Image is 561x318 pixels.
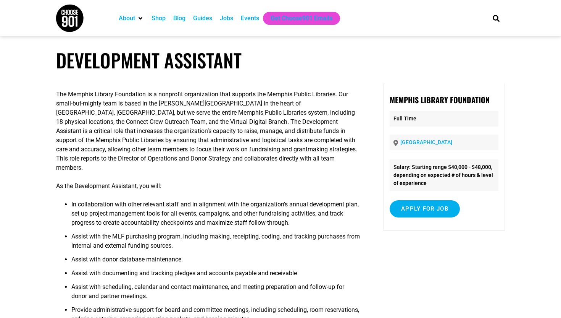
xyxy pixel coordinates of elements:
li: Salary: Starting range $40,000 - $48,000, depending on expected # of hours & level of experience [390,159,498,191]
p: Full Time [390,111,498,127]
a: Shop [152,14,166,23]
li: In collaboration with other relevant staff and in alignment with the organization’s annual develo... [71,200,361,232]
input: Apply for job [390,200,460,217]
li: Assist with scheduling, calendar and contact maintenance, and meeting preparation and follow-up f... [71,282,361,305]
p: The Memphis Library Foundation is a nonprofit organization that supports the Memphis Public Libra... [56,90,361,172]
strong: Memphis Library Foundation [390,94,490,105]
a: Jobs [220,14,233,23]
a: Blog [173,14,185,23]
a: Get Choose901 Emails [271,14,332,23]
h1: Development Assistant [56,49,505,71]
div: Search [490,12,503,24]
p: As the Development Assistant, you will: [56,182,361,191]
li: Assist with documenting and tracking pledges and accounts payable and receivable [71,269,361,282]
a: Guides [193,14,212,23]
nav: Main nav [115,12,480,25]
div: About [115,12,148,25]
li: Assist with donor database maintenance. [71,255,361,269]
a: About [119,14,135,23]
li: Assist with the MLF purchasing program, including making, receipting, coding, and tracking purcha... [71,232,361,255]
a: [GEOGRAPHIC_DATA] [400,139,452,145]
a: Events [241,14,259,23]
